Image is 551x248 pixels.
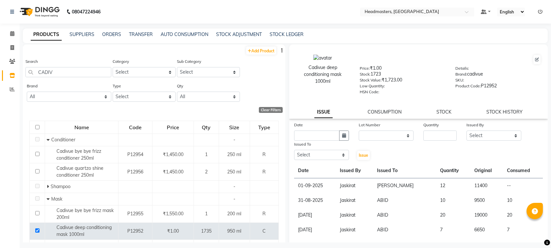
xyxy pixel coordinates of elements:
div: ₹1,723.00 [360,77,446,86]
span: - [233,196,235,202]
td: 10 [436,193,470,208]
div: Size [219,121,249,133]
div: Type [250,121,278,133]
td: 11400 [470,178,503,193]
td: 6650 [470,222,503,237]
label: Brand: [455,71,467,77]
label: Category [113,59,129,64]
span: P12952 [127,228,143,234]
span: Issue [359,153,368,158]
th: Quantity [436,163,470,178]
div: ₹1.00 [360,65,446,74]
span: Cadivue quartzo shine conditioner 250ml [56,165,103,178]
a: STOCK HISTORY [486,109,523,115]
td: 7 [503,222,543,237]
span: ₹1,550.00 [163,211,183,217]
label: Sub Category [177,59,201,64]
span: 250 ml [227,169,241,175]
label: SKU: [455,77,464,83]
td: ABID [373,208,436,222]
span: C [262,228,266,234]
input: Search by product name or code [25,67,111,77]
a: CONSUMPTION [368,109,401,115]
span: - [233,184,235,189]
label: Date [294,122,303,128]
td: Jaskirat [336,208,373,222]
td: -- [503,178,543,193]
label: Qty [177,83,183,89]
td: ABID [373,222,436,237]
span: Shampoo [51,184,71,189]
label: Product Code: [455,83,481,89]
th: Date [294,163,336,178]
label: Brand [27,83,38,89]
span: 1 [205,211,208,217]
td: 01-09-2025 [294,178,336,193]
div: Code [119,121,152,133]
span: ₹1,450.00 [163,151,183,157]
td: Jaskirat [336,193,373,208]
td: 31-08-2025 [294,193,336,208]
label: Search [25,59,38,64]
span: Collapse Row [47,196,51,202]
span: R [262,169,266,175]
label: Price: [360,65,370,71]
span: R [262,151,266,157]
div: P12952 [455,82,541,92]
th: Consumed [503,163,543,178]
label: Stock: [360,71,370,77]
span: Collapse Row [47,137,51,143]
img: logo [17,3,61,21]
td: 12 [436,178,470,193]
label: Quantity [423,122,439,128]
div: Name [45,121,118,133]
th: Issued To [373,163,436,178]
label: HSN Code: [360,89,379,95]
td: 19000 [470,208,503,222]
a: ISSUE [314,106,333,118]
label: Lot Number [359,122,380,128]
td: Jaskirat [336,178,373,193]
td: 9500 [470,193,503,208]
td: 7 [436,222,470,237]
button: Issue [357,151,370,160]
span: Cadivue bye bye frizz conditioner 250ml [56,148,101,161]
div: Cadivue deep conditioning mask 1000ml [296,64,350,85]
span: 1735 [201,228,212,234]
div: cadivue [455,71,541,80]
th: Issued By [336,163,373,178]
a: STOCK ADJUSTMENT [216,31,262,37]
span: P12954 [127,151,143,157]
a: SUPPLIERS [70,31,94,37]
label: Issued To [294,141,311,147]
span: R [262,211,266,217]
td: [PERSON_NAME] [373,178,436,193]
b: 08047224946 [72,3,101,21]
th: Original [470,163,503,178]
label: Issued By [466,122,484,128]
span: P12956 [127,169,143,175]
a: STOCK [436,109,451,115]
span: 2 [205,169,208,175]
span: Expand Row [47,184,51,189]
label: Details: [455,65,469,71]
a: ORDERS [102,31,121,37]
span: ₹1.00 [167,228,179,234]
a: Add Product [246,46,276,55]
td: 20 [503,208,543,222]
label: Type [113,83,121,89]
span: ₹1,450.00 [163,169,183,175]
td: 10 [503,193,543,208]
a: TRANSFER [129,31,153,37]
span: Cadivue deep conditioning mask 1000ml [56,224,112,237]
span: 1 [205,151,208,157]
span: 950 ml [227,228,241,234]
td: Jaskirat [336,222,373,237]
a: PRODUCTS [31,29,62,41]
span: Cadivue bye bye frizz mask 200ml [56,207,114,220]
td: 20 [436,208,470,222]
label: Stock Value: [360,77,382,83]
td: ABID [373,193,436,208]
td: [DATE] [294,208,336,222]
a: STOCK LEDGER [270,31,304,37]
